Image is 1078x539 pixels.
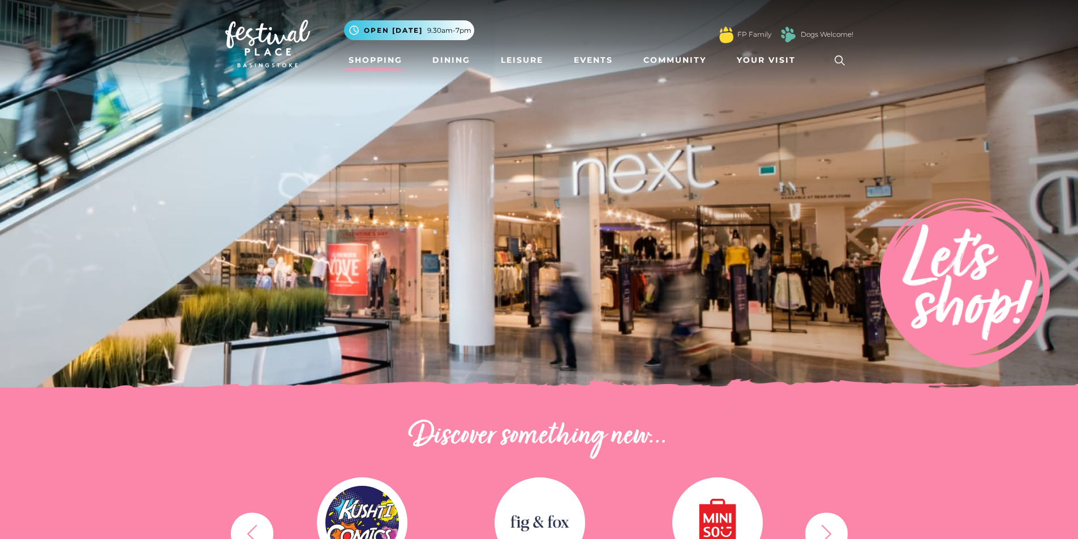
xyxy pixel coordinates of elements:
a: Events [569,50,617,71]
a: Community [639,50,711,71]
img: Festival Place Logo [225,20,310,67]
a: FP Family [737,29,771,40]
a: Shopping [344,50,407,71]
a: Dogs Welcome! [801,29,853,40]
a: Dining [428,50,475,71]
a: Your Visit [732,50,806,71]
h2: Discover something new... [225,419,853,455]
span: Open [DATE] [364,25,423,36]
button: Open [DATE] 9.30am-7pm [344,20,474,40]
span: Your Visit [737,54,796,66]
a: Leisure [496,50,548,71]
span: 9.30am-7pm [427,25,471,36]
